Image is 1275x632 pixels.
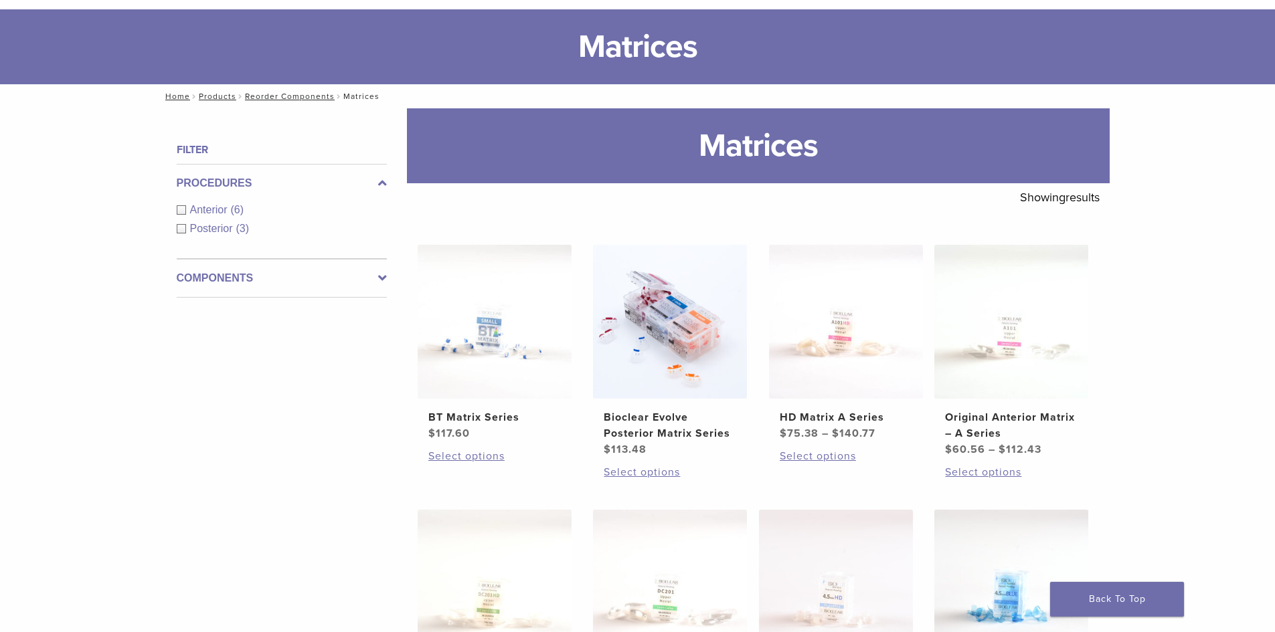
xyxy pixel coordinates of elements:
bdi: 113.48 [604,443,647,456]
a: HD Matrix A SeriesHD Matrix A Series [768,245,924,441]
bdi: 112.43 [999,443,1041,456]
span: / [190,93,199,100]
span: $ [832,427,839,440]
span: Anterior [190,204,231,215]
span: $ [780,427,787,440]
img: BT Matrix Series [418,245,572,399]
a: Home [161,92,190,101]
p: Showing results [1020,183,1100,211]
img: HD Matrix A Series [769,245,923,399]
span: $ [604,443,611,456]
h2: Original Anterior Matrix – A Series [945,409,1078,441]
span: $ [945,443,952,456]
h2: BT Matrix Series [428,409,561,425]
label: Components [177,270,387,286]
nav: Matrices [156,84,1120,108]
bdi: 75.38 [780,427,819,440]
bdi: 117.60 [428,427,470,440]
span: / [335,93,343,100]
a: Select options for “Bioclear Evolve Posterior Matrix Series” [604,464,736,480]
span: Posterior [190,223,236,234]
h2: HD Matrix A Series [780,409,912,425]
span: / [236,93,245,100]
h4: Filter [177,142,387,158]
span: (6) [231,204,244,215]
span: – [989,443,995,456]
bdi: 140.77 [832,427,875,440]
span: – [822,427,829,440]
a: Bioclear Evolve Posterior Matrix SeriesBioclear Evolve Posterior Matrix Series $113.48 [592,245,748,457]
a: Products [199,92,236,101]
h2: Bioclear Evolve Posterior Matrix Series [604,409,736,441]
a: BT Matrix SeriesBT Matrix Series $117.60 [417,245,573,441]
span: $ [428,427,436,440]
span: (3) [236,223,250,234]
label: Procedures [177,175,387,191]
a: Select options for “HD Matrix A Series” [780,448,912,464]
bdi: 60.56 [945,443,985,456]
img: Bioclear Evolve Posterior Matrix Series [593,245,747,399]
h1: Matrices [407,108,1110,183]
a: Back To Top [1050,582,1184,617]
a: Select options for “Original Anterior Matrix - A Series” [945,464,1078,480]
span: $ [999,443,1006,456]
a: Reorder Components [245,92,335,101]
img: Original Anterior Matrix - A Series [934,245,1088,399]
a: Original Anterior Matrix - A SeriesOriginal Anterior Matrix – A Series [934,245,1090,457]
a: Select options for “BT Matrix Series” [428,448,561,464]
